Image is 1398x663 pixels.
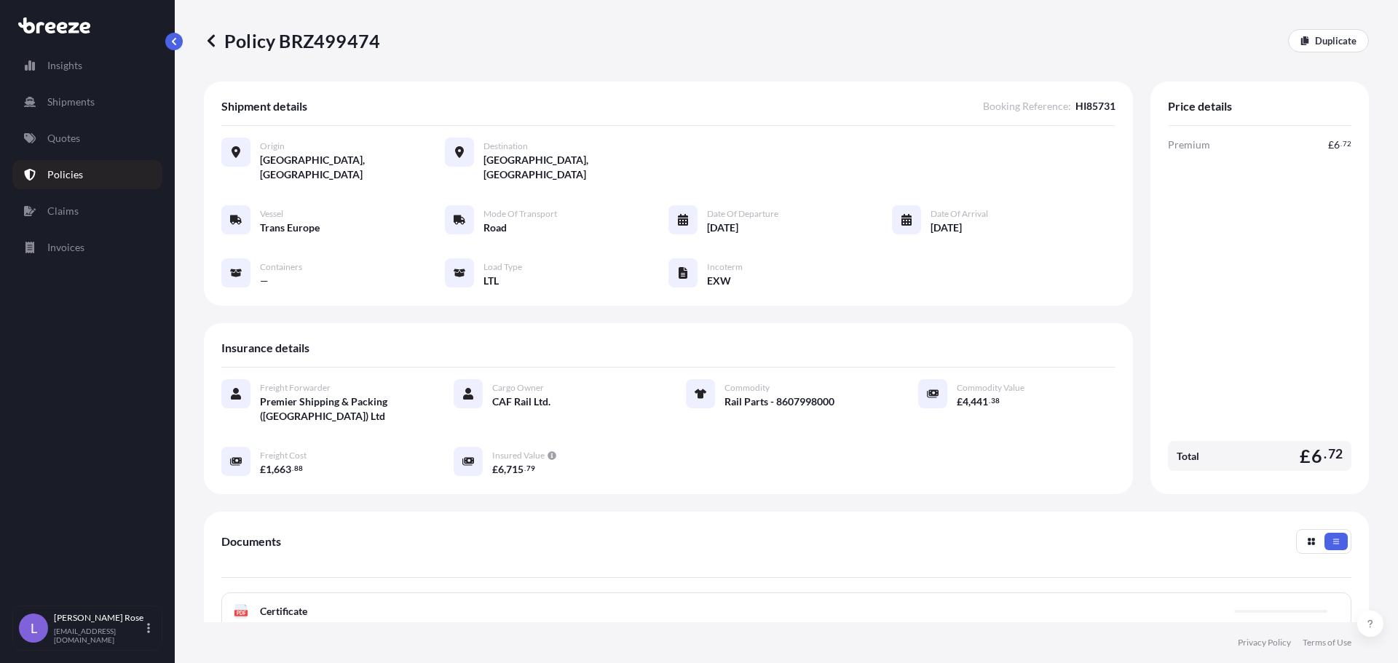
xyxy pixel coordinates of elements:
[266,464,272,475] span: 1
[963,397,968,407] span: 4
[31,621,37,635] span: L
[221,99,307,114] span: Shipment details
[498,464,504,475] span: 6
[724,382,770,394] span: Commodity
[707,208,778,220] span: Date of Departure
[971,397,988,407] span: 441
[260,464,266,475] span: £
[260,450,307,461] span: Freight Cost
[968,397,971,407] span: ,
[707,261,743,273] span: Incoterm
[1315,33,1356,48] p: Duplicate
[47,204,79,218] p: Claims
[260,208,283,220] span: Vessel
[260,153,445,182] span: [GEOGRAPHIC_DATA], [GEOGRAPHIC_DATA]
[47,240,84,255] p: Invoices
[221,534,281,549] span: Documents
[47,167,83,182] p: Policies
[931,208,988,220] span: Date of Arrival
[47,95,95,109] p: Shipments
[12,87,162,116] a: Shipments
[260,382,331,394] span: Freight Forwarder
[483,140,528,152] span: Destination
[12,51,162,80] a: Insights
[1238,637,1291,648] a: Privacy Policy
[260,274,269,288] span: —
[1288,29,1369,52] a: Duplicate
[272,464,274,475] span: ,
[1168,138,1210,152] span: Premium
[1168,99,1232,114] span: Price details
[1343,141,1351,146] span: 72
[260,394,419,424] span: Premier Shipping & Packing ([GEOGRAPHIC_DATA]) Ltd
[47,131,80,146] p: Quotes
[724,394,834,409] span: Rail Parts - 8607998000
[260,140,285,152] span: Origin
[12,160,162,189] a: Policies
[957,397,963,407] span: £
[983,99,1071,114] span: Booking Reference :
[54,612,144,624] p: [PERSON_NAME] Rose
[12,196,162,226] a: Claims
[12,124,162,153] a: Quotes
[504,464,506,475] span: ,
[483,274,499,288] span: LTL
[204,29,380,52] p: Policy BRZ499474
[1177,449,1199,464] span: Total
[1075,99,1115,114] span: HI85731
[483,153,668,182] span: [GEOGRAPHIC_DATA], [GEOGRAPHIC_DATA]
[989,398,990,403] span: .
[47,58,82,73] p: Insights
[1328,450,1343,458] span: 72
[1340,141,1342,146] span: .
[54,627,144,644] p: [EMAIL_ADDRESS][DOMAIN_NAME]
[237,611,246,616] text: PDF
[492,382,544,394] span: Cargo Owner
[1300,447,1311,465] span: £
[260,221,320,235] span: Trans Europe
[1311,447,1322,465] span: 6
[1328,140,1334,150] span: £
[1303,637,1351,648] a: Terms of Use
[274,464,291,475] span: 663
[260,261,302,273] span: Containers
[12,233,162,262] a: Invoices
[492,464,498,475] span: £
[526,466,535,471] span: 79
[1324,450,1327,458] span: .
[292,466,293,471] span: .
[707,221,738,235] span: [DATE]
[483,208,557,220] span: Mode of Transport
[957,382,1024,394] span: Commodity Value
[260,604,307,619] span: Certificate
[707,274,731,288] span: EXW
[492,394,550,409] span: CAF Rail Ltd.
[1334,140,1340,150] span: 6
[221,341,309,355] span: Insurance details
[991,398,1000,403] span: 38
[506,464,524,475] span: 715
[931,221,962,235] span: [DATE]
[294,466,303,471] span: 88
[483,261,522,273] span: Load Type
[492,450,545,461] span: Insured Value
[524,466,526,471] span: .
[483,221,507,235] span: Road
